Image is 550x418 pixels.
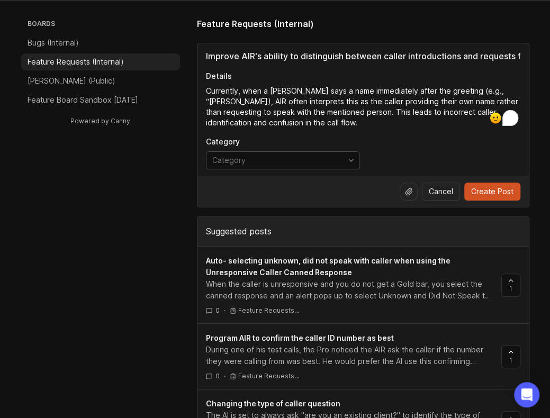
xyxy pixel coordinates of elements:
[238,372,300,380] p: Feature Requests…
[28,38,79,48] p: Bugs (Internal)
[206,332,501,380] a: Program AIR to confirm the caller ID number as bestDuring one of his test calls, the Pro noticed ...
[422,183,460,201] button: Cancel
[501,345,520,368] button: 1
[206,344,493,367] div: During one of his test calls, the Pro noticed the AIR ask the caller if the number they were call...
[224,306,226,315] div: ·
[21,92,180,108] a: Feature Board Sandbox [DATE]
[471,186,513,197] span: Create Post
[429,186,453,197] span: Cancel
[215,371,220,380] span: 0
[206,71,520,81] p: Details
[28,95,138,105] p: Feature Board Sandbox [DATE]
[28,76,115,86] p: [PERSON_NAME] (Public)
[238,306,300,315] p: Feature Requests…
[464,183,520,201] button: Create Post
[206,278,493,302] div: When the caller is unresponsive and you do not get a Gold bar, you select the canned response and...
[206,255,501,315] a: Auto- selecting unknown, did not speak with caller when using the Unresponsive Caller Canned Resp...
[509,284,512,293] span: 1
[206,86,520,128] textarea: To enrich screen reader interactions, please activate Accessibility in Grammarly extension settings
[206,256,450,277] span: Auto- selecting unknown, did not speak with caller when using the Unresponsive Caller Canned Resp...
[206,137,360,147] p: Category
[21,34,180,51] a: Bugs (Internal)
[21,53,180,70] a: Feature Requests (Internal)
[21,72,180,89] a: [PERSON_NAME] (Public)
[206,399,340,408] span: Changing the type of caller question
[215,306,220,315] span: 0
[197,17,314,30] h1: Feature Requests (Internal)
[197,216,529,246] div: Suggested posts
[69,115,132,127] a: Powered by Canny
[224,371,226,380] div: ·
[501,274,520,297] button: 1
[342,156,359,165] svg: toggle icon
[206,333,394,342] span: Program AIR to confirm the caller ID number as best
[514,382,539,407] div: Open Intercom Messenger
[28,57,124,67] p: Feature Requests (Internal)
[206,151,360,169] div: toggle menu
[212,155,341,166] input: Category
[206,50,520,62] input: Title
[25,17,180,32] h3: Boards
[509,356,512,365] span: 1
